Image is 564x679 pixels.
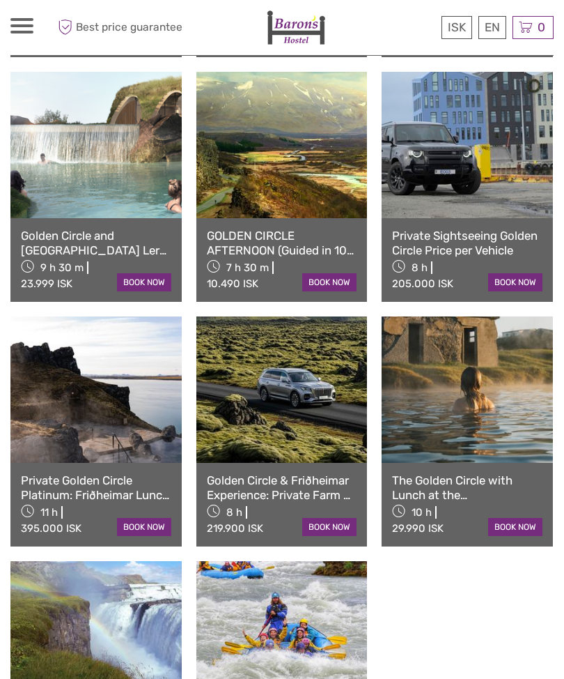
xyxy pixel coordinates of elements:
[302,518,357,536] a: book now
[40,261,84,274] span: 9 h 30 m
[488,518,542,536] a: book now
[226,261,269,274] span: 7 h 30 m
[267,10,325,45] img: 1836-9e372558-0328-4241-90e2-2ceffe36b1e5_logo_small.jpg
[302,273,357,291] a: book now
[392,522,444,535] div: 29.990 ISK
[488,273,542,291] a: book now
[19,24,157,36] p: We're away right now. Please check back later!
[392,473,542,502] a: The Golden Circle with Lunch at the [GEOGRAPHIC_DATA] and visit to the [GEOGRAPHIC_DATA].
[535,20,547,34] span: 0
[21,522,81,535] div: 395.000 ISK
[207,277,258,290] div: 10.490 ISK
[21,277,72,290] div: 23.999 ISK
[226,506,242,519] span: 8 h
[40,506,58,519] span: 11 h
[117,518,171,536] a: book now
[412,261,428,274] span: 8 h
[207,522,263,535] div: 219.900 ISK
[54,16,182,39] span: Best price guarantee
[160,22,177,38] button: Open LiveChat chat widget
[448,20,466,34] span: ISK
[207,229,357,257] a: GOLDEN CIRCLE AFTERNOON (Guided in 10 languages)
[207,473,357,502] a: Golden Circle & Friðheimar Experience: Private Farm & Wonder Tour
[21,473,171,502] a: Private Golden Circle Platinum: Friðheimar Lunch & Sky Lagoon Day Tour
[117,273,171,291] a: book now
[478,16,506,39] div: EN
[392,229,542,257] a: Private Sightseeing Golden Circle Price per Vehicle
[21,229,171,257] a: Golden Circle and [GEOGRAPHIC_DATA] Lerki Admission
[392,277,453,290] div: 205.000 ISK
[412,506,432,519] span: 10 h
